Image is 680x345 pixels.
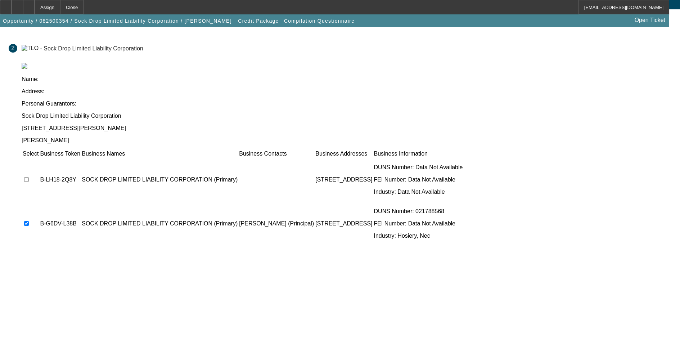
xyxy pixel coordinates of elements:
td: B-G6DV-L38B [40,202,81,245]
p: Personal Guarantors: [22,100,671,107]
p: [STREET_ADDRESS][PERSON_NAME] [22,125,671,131]
p: SOCK DROP LIMITED LIABILITY CORPORATION (Primary) [82,176,238,183]
td: B-LH18-2Q8Y [40,158,81,201]
span: Compilation Questionnaire [284,18,355,24]
span: Opportunity / 082500354 / Sock Drop Limited Liability Corporation / [PERSON_NAME] [3,18,232,24]
p: Industry: Hosiery, Nec [374,233,463,239]
p: Name: [22,76,671,82]
td: Business Addresses [315,150,373,157]
td: Business Information [374,150,463,157]
p: Address: [22,88,671,95]
a: Open Ticket [632,14,668,26]
button: Compilation Questionnaire [282,14,356,27]
p: [STREET_ADDRESS] [315,220,372,227]
td: Select [22,150,39,157]
span: Credit Package [238,18,279,24]
td: Business Names [81,150,238,157]
p: [PERSON_NAME] (Principal) [239,220,314,227]
p: FEI Number: Data Not Available [374,176,463,183]
td: Business Contacts [239,150,314,157]
p: [STREET_ADDRESS] [315,176,372,183]
p: Industry: Data Not Available [374,189,463,195]
p: Sock Drop Limited Liability Corporation [22,113,671,119]
p: DUNS Number: Data Not Available [374,164,463,171]
p: SOCK DROP LIMITED LIABILITY CORPORATION (Primary) [82,220,238,227]
p: [PERSON_NAME] [22,137,671,144]
img: tlo.png [22,63,27,69]
p: FEI Number: Data Not Available [374,220,463,227]
img: TLO [22,45,39,51]
span: 2 [12,45,15,51]
button: Credit Package [236,14,280,27]
td: Business Token [40,150,81,157]
div: - Sock Drop Limited Liability Corporation [40,45,143,51]
p: DUNS Number: 021788568 [374,208,463,215]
